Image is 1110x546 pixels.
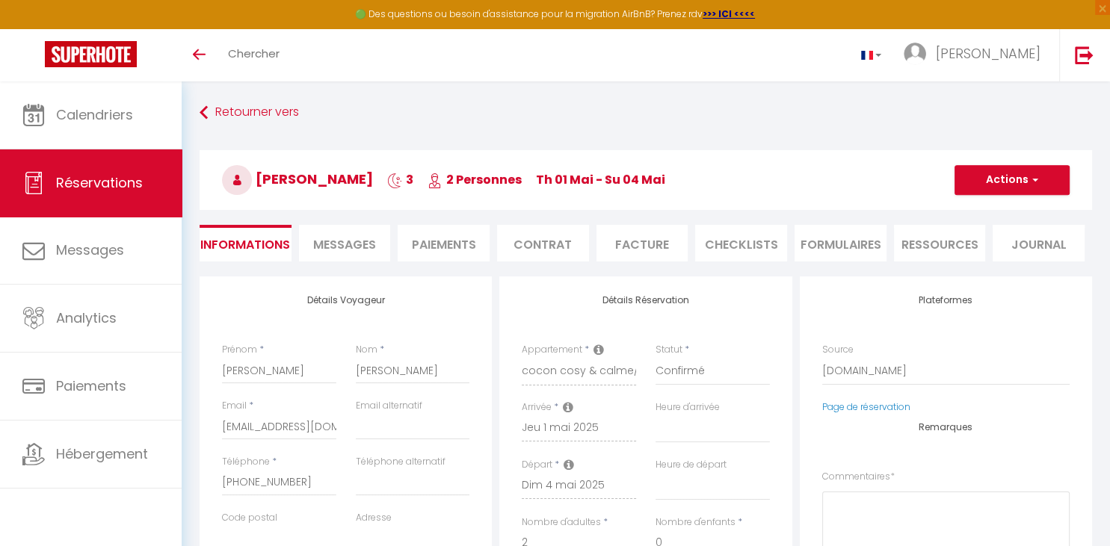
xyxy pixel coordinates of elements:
[313,236,376,253] span: Messages
[656,343,682,357] label: Statut
[356,511,392,525] label: Adresse
[892,29,1059,81] a: ... [PERSON_NAME]
[1075,46,1094,64] img: logout
[656,515,736,530] label: Nombre d'enfants
[904,43,926,65] img: ...
[56,173,143,192] span: Réservations
[822,422,1070,432] h4: Remarques
[222,399,247,413] label: Email
[695,225,787,261] li: CHECKLISTS
[428,171,522,188] span: 2 Personnes
[822,400,910,413] a: Page de réservation
[522,343,582,357] label: Appartement
[894,225,986,261] li: Ressources
[522,515,601,530] label: Nombre d'adultes
[222,295,469,305] h4: Détails Voyageur
[228,46,280,61] span: Chercher
[222,455,270,469] label: Téléphone
[56,241,124,259] span: Messages
[56,444,148,463] span: Hébergement
[222,170,373,188] span: [PERSON_NAME]
[522,295,769,305] h4: Détails Réservation
[656,458,727,472] label: Heure de départ
[497,225,589,261] li: Contrat
[56,308,117,327] span: Analytics
[200,225,292,261] li: Informations
[222,343,257,357] label: Prénom
[596,225,688,261] li: Facture
[795,225,887,261] li: FORMULAIRES
[56,105,133,124] span: Calendriers
[200,99,1092,126] a: Retourner vers
[936,44,1040,63] span: [PERSON_NAME]
[522,400,552,415] label: Arrivée
[822,295,1070,305] h4: Plateformes
[522,458,552,472] label: Départ
[703,7,755,20] a: >>> ICI <<<<
[398,225,490,261] li: Paiements
[656,400,720,415] label: Heure d'arrivée
[993,225,1085,261] li: Journal
[356,399,422,413] label: Email alternatif
[387,171,413,188] span: 3
[822,470,895,484] label: Commentaires
[955,165,1070,195] button: Actions
[45,41,137,67] img: Super Booking
[822,343,854,357] label: Source
[356,343,377,357] label: Nom
[217,29,291,81] a: Chercher
[56,376,126,395] span: Paiements
[222,511,277,525] label: Code postal
[536,171,665,188] span: Th 01 Mai - Su 04 Mai
[356,455,445,469] label: Téléphone alternatif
